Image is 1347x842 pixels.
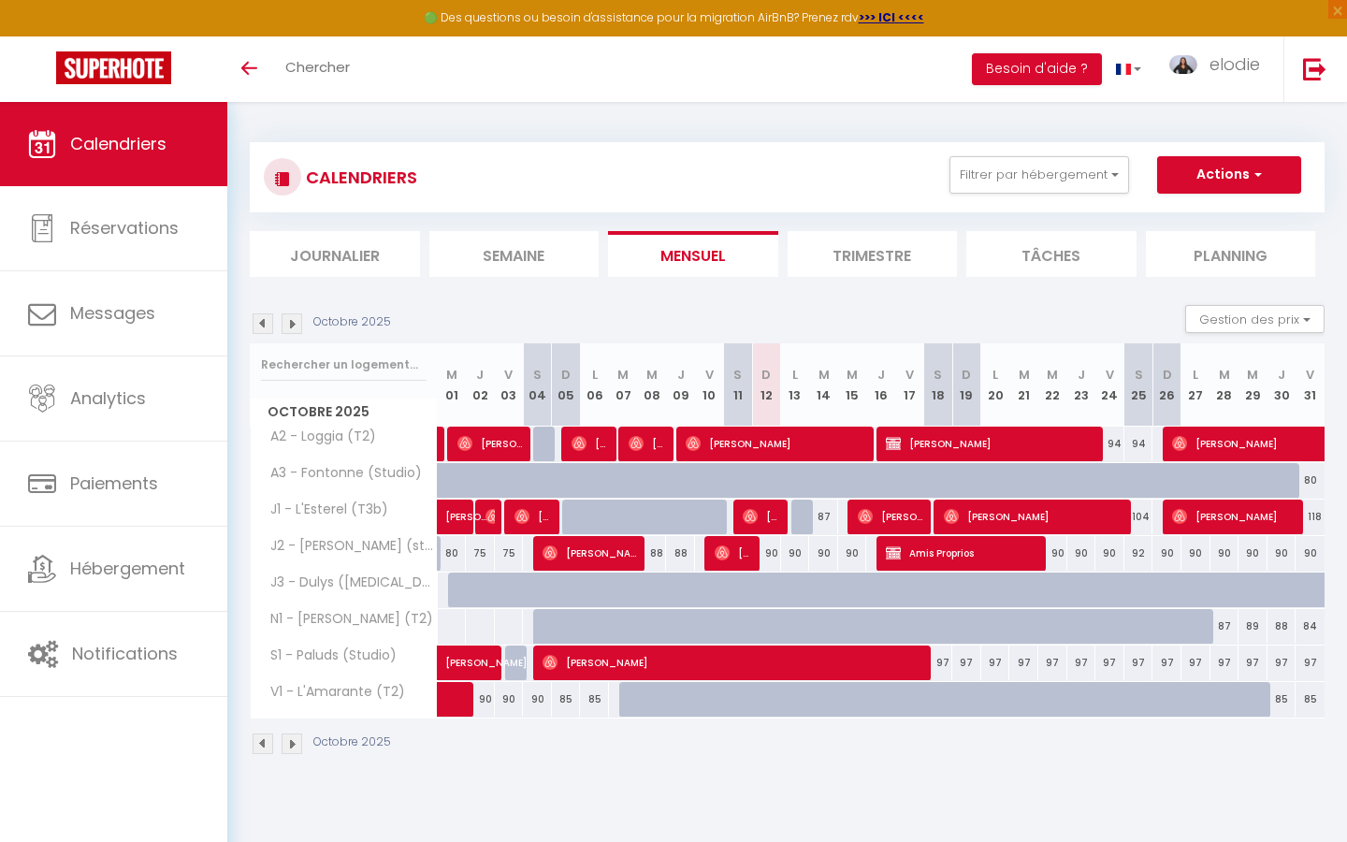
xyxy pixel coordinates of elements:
[253,573,441,593] span: J3 - Dulys ([MEDICAL_DATA])
[666,343,695,427] th: 09
[1267,646,1296,680] div: 97
[952,646,981,680] div: 97
[1106,366,1114,384] abbr: V
[1238,646,1267,680] div: 97
[1267,609,1296,644] div: 88
[752,536,781,571] div: 90
[271,36,364,102] a: Chercher
[1296,463,1325,498] div: 80
[934,366,942,384] abbr: S
[924,646,953,680] div: 97
[695,343,724,427] th: 10
[818,366,830,384] abbr: M
[1124,500,1153,534] div: 104
[992,366,998,384] abbr: L
[301,156,417,198] h3: CALENDRIERS
[1095,427,1124,461] div: 94
[1210,536,1239,571] div: 90
[905,366,914,384] abbr: V
[981,646,1010,680] div: 97
[1238,609,1267,644] div: 89
[466,343,495,427] th: 02
[761,366,771,384] abbr: D
[781,536,810,571] div: 90
[1009,646,1038,680] div: 97
[866,343,895,427] th: 16
[705,366,714,384] abbr: V
[580,682,609,717] div: 85
[1038,343,1067,427] th: 22
[1038,536,1067,571] div: 90
[1155,36,1283,102] a: ... elodie
[1095,343,1124,427] th: 24
[253,463,427,484] span: A3 - Fontonne (Studio)
[533,366,542,384] abbr: S
[466,536,495,571] div: 75
[686,426,869,461] span: [PERSON_NAME]
[788,231,958,277] li: Trimestre
[1210,646,1239,680] div: 97
[543,535,639,571] span: [PERSON_NAME]
[1238,536,1267,571] div: 90
[1210,343,1239,427] th: 28
[608,231,778,277] li: Mensuel
[715,535,753,571] span: [PERSON_NAME]
[70,472,158,495] span: Paiements
[1095,646,1124,680] div: 97
[1219,366,1230,384] abbr: M
[1152,536,1181,571] div: 90
[1247,366,1258,384] abbr: M
[1124,536,1153,571] div: 92
[70,216,179,240] span: Réservations
[1172,499,1297,534] span: [PERSON_NAME]
[1210,609,1239,644] div: 87
[495,343,524,427] th: 03
[1095,536,1124,571] div: 90
[952,343,981,427] th: 19
[1209,52,1260,76] span: elodie
[445,489,488,525] span: [PERSON_NAME]
[476,366,484,384] abbr: J
[70,301,155,325] span: Messages
[966,231,1137,277] li: Tâches
[1267,343,1296,427] th: 30
[723,343,752,427] th: 11
[677,366,685,384] abbr: J
[580,343,609,427] th: 06
[809,536,838,571] div: 90
[1169,55,1197,74] img: ...
[523,343,552,427] th: 04
[743,499,781,534] span: [PERSON_NAME]
[429,231,600,277] li: Semaine
[1163,366,1172,384] abbr: D
[886,535,1040,571] span: Amis Proprios
[877,366,885,384] abbr: J
[1267,682,1296,717] div: 85
[56,51,171,84] img: Super Booking
[552,343,581,427] th: 05
[253,609,438,630] span: N1 - [PERSON_NAME] (T2)
[457,426,525,461] span: [PERSON_NAME]
[1009,343,1038,427] th: 21
[253,646,401,666] span: S1 - Paluds (Studio)
[446,366,457,384] abbr: M
[1303,57,1326,80] img: logout
[1181,646,1210,680] div: 97
[1296,536,1325,571] div: 90
[72,642,178,665] span: Notifications
[1078,366,1085,384] abbr: J
[438,343,467,427] th: 01
[638,536,667,571] div: 88
[592,366,598,384] abbr: L
[646,366,658,384] abbr: M
[949,156,1129,194] button: Filtrer par hébergement
[838,536,867,571] div: 90
[858,499,925,534] span: [PERSON_NAME]
[253,536,441,557] span: J2 - [PERSON_NAME] (studio)
[438,536,467,571] div: 80
[1185,305,1325,333] button: Gestion des prix
[1152,646,1181,680] div: 97
[70,132,167,155] span: Calendriers
[1181,343,1210,427] th: 27
[253,682,410,703] span: V1 - L'Amarante (T2)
